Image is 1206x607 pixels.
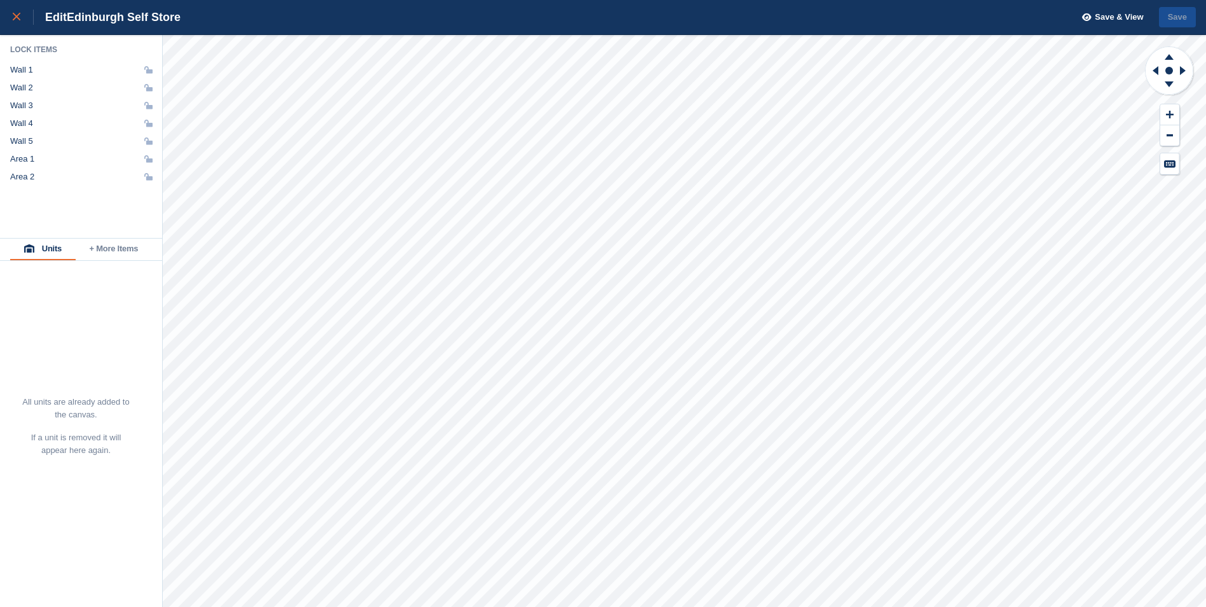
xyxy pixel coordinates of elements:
[1075,7,1144,28] button: Save & View
[34,10,181,25] div: Edit Edinburgh Self Store
[1159,7,1196,28] button: Save
[10,45,153,55] div: Lock Items
[10,118,33,129] div: Wall 4
[10,239,76,260] button: Units
[1160,153,1179,174] button: Keyboard Shortcuts
[10,83,33,93] div: Wall 2
[10,154,34,164] div: Area 1
[10,172,34,182] div: Area 2
[1160,125,1179,146] button: Zoom Out
[1160,104,1179,125] button: Zoom In
[76,239,152,260] button: + More Items
[22,396,130,421] p: All units are already added to the canvas.
[10,136,33,146] div: Wall 5
[1095,11,1143,24] span: Save & View
[10,101,33,111] div: Wall 3
[10,65,33,75] div: Wall 1
[22,431,130,457] p: If a unit is removed it will appear here again.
